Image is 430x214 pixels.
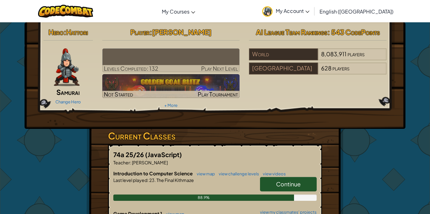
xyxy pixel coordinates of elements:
h3: Current Classes [108,129,322,143]
a: + More [164,103,178,108]
span: 8,083,911 [321,50,347,58]
a: My Account [259,1,313,21]
span: (JavaScript) [145,151,182,158]
span: Levels Completed: 132 [104,65,158,72]
span: Not Started [104,91,133,98]
span: : [64,28,66,36]
span: players [332,64,349,72]
a: [GEOGRAPHIC_DATA]628players [249,69,387,76]
span: My Courses [162,8,190,15]
a: view map [194,171,215,176]
div: [GEOGRAPHIC_DATA] [249,63,318,74]
span: : 543 CodePoints [327,28,380,36]
span: My Account [276,8,309,14]
a: Play Next Level [102,48,240,72]
a: Not StartedPlay Tournament [102,74,240,98]
a: English ([GEOGRAPHIC_DATA]) [316,3,397,20]
span: Continue [276,180,301,188]
span: Player [130,28,150,36]
a: Change Hero [55,99,81,104]
span: 74a 25/26 [113,151,145,158]
span: [PERSON_NAME] [131,160,168,165]
span: : [147,177,149,183]
img: avatar [262,6,273,17]
span: : [130,160,131,165]
span: Play Tournament [198,91,238,98]
span: [PERSON_NAME] [152,28,212,36]
span: Play Next Level [201,65,238,72]
span: 628 [321,64,331,72]
span: The Final Kithmaze [156,177,194,183]
img: Golden Goal [102,74,240,98]
div: World [249,48,318,60]
a: World8,083,911players [249,54,387,62]
a: My Courses [159,3,198,20]
span: Last level played [113,177,147,183]
img: CodeCombat logo [38,5,93,18]
span: Introduction to Computer Science [113,170,194,176]
a: view videos [260,171,286,176]
span: Samurai [56,88,80,96]
a: view challenge levels [216,171,259,176]
img: samurai.pose.png [54,48,80,86]
span: AI League Team Rankings [256,28,327,36]
span: English ([GEOGRAPHIC_DATA]) [320,8,393,15]
span: 23. [149,177,156,183]
span: Teacher [113,160,130,165]
span: Hattori [66,28,88,36]
span: Hero [48,28,64,36]
span: : [150,28,152,36]
span: players [348,50,365,58]
div: 88.9% [113,195,294,201]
